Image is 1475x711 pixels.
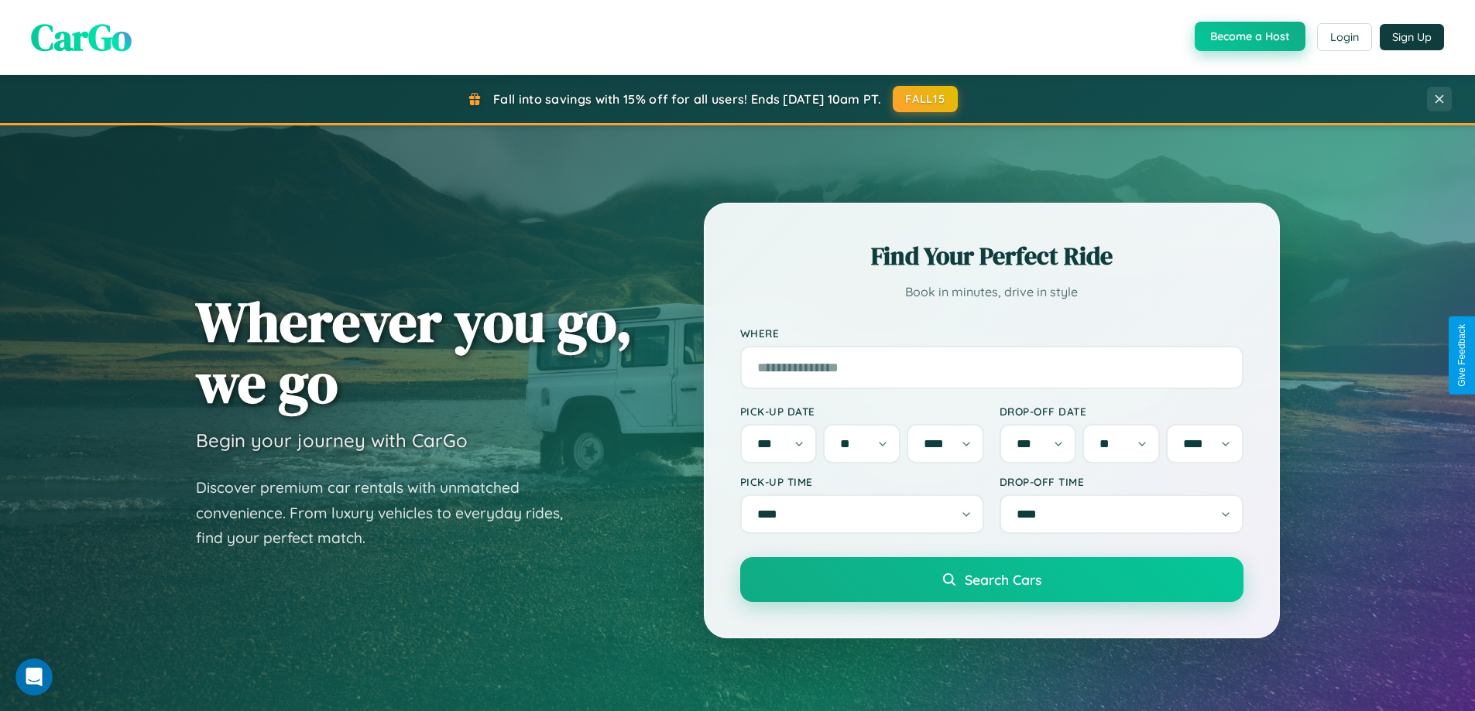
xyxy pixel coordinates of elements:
button: Sign Up [1380,24,1444,50]
label: Where [740,326,1243,340]
h3: Begin your journey with CarGo [196,429,468,452]
label: Drop-off Time [1000,475,1243,488]
iframe: Intercom live chat [15,658,53,696]
span: CarGo [31,12,132,63]
button: FALL15 [893,86,958,112]
h2: Find Your Perfect Ride [740,239,1243,273]
p: Book in minutes, drive in style [740,281,1243,303]
span: Search Cars [965,571,1041,588]
label: Drop-off Date [1000,405,1243,418]
button: Become a Host [1195,22,1305,51]
button: Search Cars [740,557,1243,602]
label: Pick-up Time [740,475,984,488]
button: Login [1317,23,1372,51]
h1: Wherever you go, we go [196,291,633,413]
p: Discover premium car rentals with unmatched convenience. From luxury vehicles to everyday rides, ... [196,475,583,551]
div: Give Feedback [1456,324,1467,387]
label: Pick-up Date [740,405,984,418]
span: Fall into savings with 15% off for all users! Ends [DATE] 10am PT. [493,91,881,107]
